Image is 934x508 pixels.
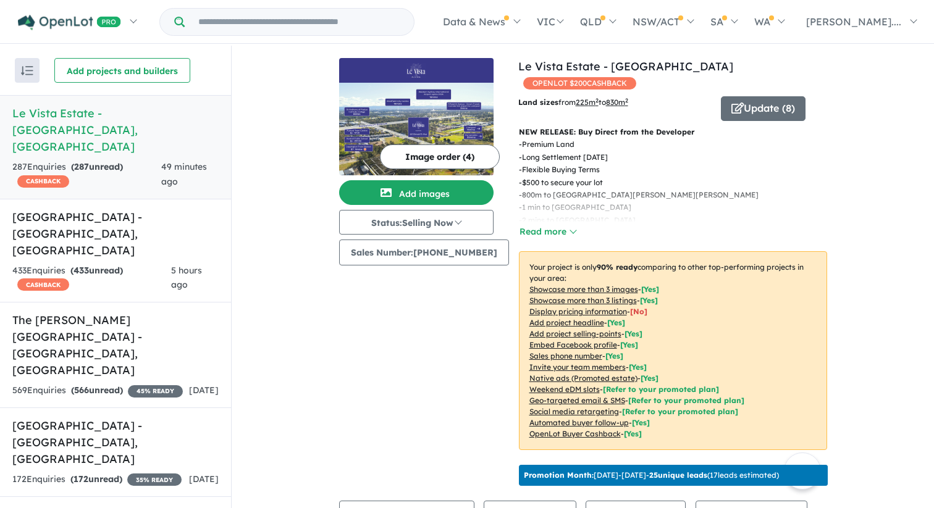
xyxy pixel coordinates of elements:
div: 287 Enquir ies [12,160,161,189]
b: 25 unique leads [649,470,707,480]
p: - Flexible Buying Terms [519,164,837,176]
u: Add project selling-points [529,329,621,338]
span: [Refer to your promoted plan] [603,385,719,394]
u: Sales phone number [529,351,602,360]
u: Add project headline [529,318,604,327]
p: NEW RELEASE: Buy Direct from the Developer [519,126,827,138]
strong: ( unread) [71,385,123,396]
span: [Yes] [632,418,650,427]
span: 45 % READY [128,385,183,398]
sup: 2 [595,97,599,104]
button: Update (8) [721,96,806,121]
span: 172 [74,473,88,485]
span: to [599,98,628,107]
strong: ( unread) [71,161,123,172]
strong: ( unread) [70,473,122,485]
u: Automated buyer follow-up [529,418,629,427]
u: Social media retargeting [529,407,619,416]
p: - Premium Land [519,138,837,151]
div: 569 Enquir ies [12,383,183,398]
span: 5 hours ago [171,265,202,291]
span: 433 [74,265,89,276]
b: Land sizes [518,98,558,107]
div: 433 Enquir ies [12,264,171,293]
span: [PERSON_NAME].... [806,15,901,28]
span: CASHBACK [17,278,69,291]
p: - 2 mins to [GEOGRAPHIC_DATA] [519,214,837,227]
p: - 800m to [GEOGRAPHIC_DATA][PERSON_NAME][PERSON_NAME] [519,189,837,201]
span: [ Yes ] [605,351,623,360]
p: Your project is only comparing to other top-performing projects in your area: - - - - - - - - - -... [519,251,827,450]
u: Showcase more than 3 images [529,285,638,294]
span: 287 [74,161,89,172]
span: [DATE] [189,385,219,396]
span: [ Yes ] [625,329,642,338]
u: Native ads (Promoted estate) [529,373,637,383]
u: Showcase more than 3 listings [529,296,637,305]
h5: Le Vista Estate - [GEOGRAPHIC_DATA] , [GEOGRAPHIC_DATA] [12,105,219,155]
p: - $500 to secure your lot [519,177,837,189]
input: Try estate name, suburb, builder or developer [187,9,411,35]
u: Weekend eDM slots [529,385,600,394]
span: 49 minutes ago [161,161,207,187]
p: - 1 min to [GEOGRAPHIC_DATA] [519,201,837,214]
p: from [518,96,712,109]
b: 90 % ready [597,262,637,272]
span: CASHBACK [17,175,69,188]
span: [ Yes ] [607,318,625,327]
p: [DATE] - [DATE] - ( 17 leads estimated) [524,470,779,481]
span: [Refer to your promoted plan] [622,407,738,416]
span: 566 [74,385,89,396]
strong: ( unread) [70,265,123,276]
span: [ No ] [630,307,647,316]
h5: [GEOGRAPHIC_DATA] - [GEOGRAPHIC_DATA] , [GEOGRAPHIC_DATA] [12,417,219,467]
span: [ Yes ] [640,296,658,305]
span: [DATE] [189,473,219,485]
span: [Refer to your promoted plan] [628,396,744,405]
a: Le Vista Estate - Austral LogoLe Vista Estate - Austral [339,58,494,175]
span: [ Yes ] [629,362,647,372]
span: [Yes] [624,429,642,438]
div: 172 Enquir ies [12,472,182,487]
u: Geo-targeted email & SMS [529,396,625,405]
button: Image order (4) [380,144,500,169]
img: Le Vista Estate - Austral Logo [344,63,489,78]
p: - Long Settlement [DATE] [519,151,837,164]
u: OpenLot Buyer Cashback [529,429,621,438]
h5: The [PERSON_NAME][GEOGRAPHIC_DATA] - [GEOGRAPHIC_DATA] , [GEOGRAPHIC_DATA] [12,312,219,378]
img: sort.svg [21,66,33,75]
img: Le Vista Estate - Austral [339,83,494,175]
u: 225 m [576,98,599,107]
button: Sales Number:[PHONE_NUMBER] [339,239,509,265]
a: Le Vista Estate - [GEOGRAPHIC_DATA] [518,59,733,73]
button: Add images [339,180,494,205]
b: Promotion Month: [524,470,594,480]
img: Openlot PRO Logo White [18,15,121,30]
span: 35 % READY [127,473,182,486]
button: Read more [519,225,577,239]
h5: [GEOGRAPHIC_DATA] - [GEOGRAPHIC_DATA] , [GEOGRAPHIC_DATA] [12,209,219,259]
button: Status:Selling Now [339,210,494,235]
span: OPENLOT $ 200 CASHBACK [523,77,636,90]
u: Embed Facebook profile [529,340,617,349]
u: Invite your team members [529,362,626,372]
u: 830 m [606,98,628,107]
sup: 2 [625,97,628,104]
span: [ Yes ] [641,285,659,294]
u: Display pricing information [529,307,627,316]
span: [ Yes ] [620,340,638,349]
button: Add projects and builders [54,58,190,83]
span: [Yes] [641,373,658,383]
